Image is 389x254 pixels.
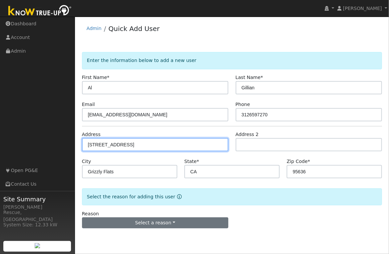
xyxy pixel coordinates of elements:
label: State [184,158,199,165]
img: Know True-Up [5,4,75,19]
div: Enter the information below to add a new user [82,52,382,69]
div: System Size: 12.33 kW [3,221,71,228]
label: City [82,158,91,165]
span: Required [308,159,310,164]
span: Required [107,75,109,80]
label: Zip Code [287,158,310,165]
span: Required [197,159,199,164]
a: Reason for new user [175,194,182,199]
img: retrieve [35,243,40,248]
label: Last Name [236,74,263,81]
div: [PERSON_NAME] [3,204,71,211]
div: Rescue, [GEOGRAPHIC_DATA] [3,209,71,223]
label: Address 2 [236,131,259,138]
a: Quick Add User [108,25,160,33]
label: Address [82,131,101,138]
label: Phone [236,101,250,108]
span: Site Summary [3,195,71,204]
button: Select a reason [82,217,229,229]
a: Admin [87,26,102,31]
span: Required [261,75,263,80]
label: Email [82,101,95,108]
label: First Name [82,74,110,81]
label: Reason [82,210,99,217]
span: [PERSON_NAME] [343,6,382,11]
div: Select the reason for adding this user [82,188,382,205]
